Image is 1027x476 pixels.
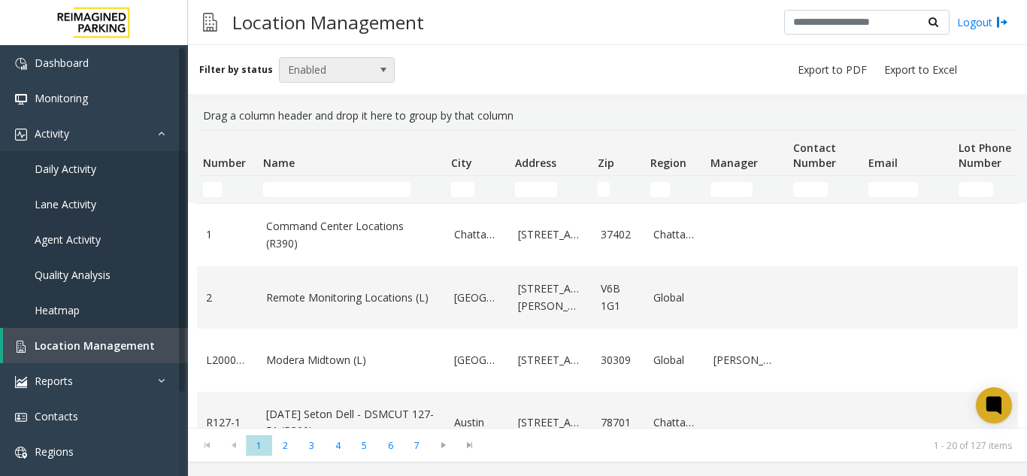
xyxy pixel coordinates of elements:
span: Page 6 [377,435,404,456]
span: Address [515,156,556,170]
img: pageIcon [203,4,217,41]
a: Command Center Locations (R390) [266,218,436,252]
span: Quality Analysis [35,268,111,282]
span: Dashboard [35,56,89,70]
img: 'icon' [15,129,27,141]
a: R127-1 [206,414,248,431]
span: Export to PDF [798,62,867,77]
input: Contact Number Filter [793,182,828,197]
span: Reports [35,374,73,388]
a: [STREET_ADDRESS][PERSON_NAME] [518,280,583,314]
a: [GEOGRAPHIC_DATA] [454,352,500,368]
span: Page 1 [246,435,272,456]
label: Filter by status [199,63,273,77]
td: Name Filter [257,176,445,203]
span: Lot Phone Number [959,141,1011,170]
span: Go to the last page [456,435,483,456]
kendo-pager-info: 1 - 20 of 127 items [492,439,1012,452]
a: [STREET_ADDRESS] [518,352,583,368]
a: Chattanooga [454,226,500,243]
a: V6B 1G1 [601,280,635,314]
span: City [451,156,472,170]
a: [PERSON_NAME] [713,352,778,368]
a: Chattanooga [653,226,695,243]
a: Logout [957,14,1008,30]
div: Drag a column header and drop it here to group by that column [197,102,1018,130]
a: Austin [454,414,500,431]
img: 'icon' [15,58,27,70]
span: Number [203,156,246,170]
span: Zip [598,156,614,170]
a: Global [653,352,695,368]
span: Location Management [35,338,155,353]
input: Manager Filter [710,182,753,197]
span: Page 5 [351,435,377,456]
button: Export to PDF [792,59,873,80]
input: Zip Filter [598,182,610,197]
span: Page 2 [272,435,298,456]
span: Page 4 [325,435,351,456]
img: 'icon' [15,93,27,105]
a: 1 [206,226,248,243]
span: Contact Number [793,141,836,170]
input: City Filter [451,182,474,197]
td: Contact Number Filter [787,176,862,203]
span: Manager [710,156,758,170]
span: Agent Activity [35,232,101,247]
span: Go to the next page [433,439,453,451]
img: logout [996,14,1008,30]
span: Go to the next page [430,435,456,456]
a: Modera Midtown (L) [266,352,436,368]
a: [GEOGRAPHIC_DATA] [454,290,500,306]
input: Name Filter [263,182,410,197]
a: 78701 [601,414,635,431]
a: 2 [206,290,248,306]
td: Zip Filter [592,176,644,203]
span: Monitoring [35,91,88,105]
td: Manager Filter [704,176,787,203]
a: [STREET_ADDRESS] [518,414,583,431]
td: Region Filter [644,176,704,203]
a: L20000500 [206,352,248,368]
span: Export to Excel [884,62,957,77]
td: Address Filter [509,176,592,203]
a: [STREET_ADDRESS] [518,226,583,243]
a: 37402 [601,226,635,243]
span: Regions [35,444,74,459]
h3: Location Management [225,4,432,41]
input: Address Filter [515,182,557,197]
img: 'icon' [15,341,27,353]
a: [DATE] Seton Dell - DSMCUT 127-51 (R390) [266,406,436,440]
a: Remote Monitoring Locations (L) [266,290,436,306]
span: Page 7 [404,435,430,456]
span: Region [650,156,686,170]
td: Number Filter [197,176,257,203]
a: Location Management [3,328,188,363]
span: Lane Activity [35,197,96,211]
td: City Filter [445,176,509,203]
span: Enabled [280,58,371,82]
img: 'icon' [15,376,27,388]
a: Global [653,290,695,306]
span: Heatmap [35,303,80,317]
span: Name [263,156,295,170]
span: Daily Activity [35,162,96,176]
span: Activity [35,126,69,141]
input: Number Filter [203,182,223,197]
button: Export to Excel [878,59,963,80]
div: Data table [188,130,1027,428]
input: Region Filter [650,182,670,197]
a: Chattanooga [653,414,695,431]
td: Email Filter [862,176,953,203]
input: Email Filter [868,182,918,197]
span: Page 3 [298,435,325,456]
span: Go to the last page [459,439,480,451]
a: 30309 [601,352,635,368]
input: Lot Phone Number Filter [959,182,993,197]
span: Contacts [35,409,78,423]
img: 'icon' [15,411,27,423]
img: 'icon' [15,447,27,459]
span: Email [868,156,898,170]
